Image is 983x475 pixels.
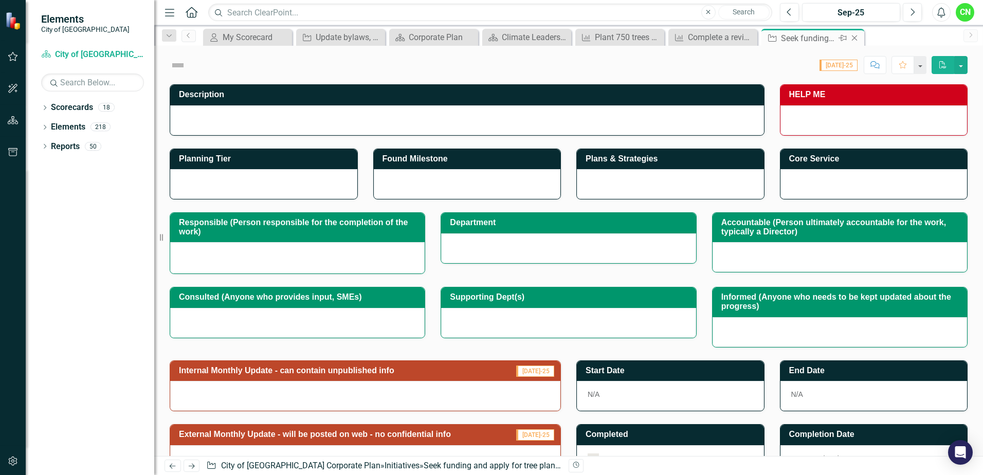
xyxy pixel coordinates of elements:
div: Seek funding and apply for tree planting grants to support tree planting efforts [781,32,836,45]
h3: Informed (Anyone who needs to be kept updated about the progress) [721,293,962,310]
span: [DATE]-25 [516,429,554,441]
img: Not Defined [170,57,186,74]
a: Plant 750 trees by Q4 2026 [578,31,662,44]
div: N/A [577,381,764,411]
input: Search Below... [41,74,144,92]
div: Sep-25 [806,7,897,19]
div: 218 [90,123,111,132]
div: Not Completed [780,445,968,475]
h3: Planning Tier [179,154,352,163]
h3: Found Milestone [383,154,556,163]
h3: Completion Date [789,430,962,439]
img: ClearPoint Strategy [5,11,23,29]
h3: Consulted (Anyone who provides input, SMEs) [179,293,420,302]
h3: Responsible (Person responsible for the completion of the work) [179,218,420,236]
h3: Internal Monthly Update - can contain unpublished info [179,366,498,375]
div: » » [206,460,561,472]
div: Plant 750 trees by Q4 2026 [595,31,662,44]
h3: Core Service [789,154,962,163]
button: Search [718,5,770,20]
h3: Supporting Dept(s) [450,293,690,302]
span: Search [733,8,755,16]
a: City of [GEOGRAPHIC_DATA] Corporate Plan [41,49,144,61]
a: Reports [51,141,80,153]
h3: Accountable (Person ultimately accountable for the work, typically a Director) [721,218,962,236]
div: Open Intercom Messenger [948,440,973,465]
span: [DATE]-25 [516,366,554,377]
a: Complete a review and update of bylaws and policies to align with the Urban Forest Management Str... [671,31,755,44]
div: 18 [98,103,115,112]
a: Climate Leadership [485,31,569,44]
div: Corporate Plan [409,31,476,44]
a: City of [GEOGRAPHIC_DATA] Corporate Plan [221,461,380,470]
div: Complete a review and update of bylaws and policies to align with the Urban Forest Management Str... [688,31,755,44]
h3: Completed [586,430,759,439]
div: Update bylaws, policies and the OCP to reflect the direction of the Urban Forest Management Strat... [316,31,383,44]
h3: Description [179,90,759,99]
button: Sep-25 [802,3,900,22]
a: My Scorecard [206,31,289,44]
h3: Start Date [586,366,759,375]
button: CN [956,3,974,22]
h3: End Date [789,366,962,375]
a: Elements [51,121,85,133]
input: Search ClearPoint... [208,4,772,22]
div: Climate Leadership [502,31,569,44]
div: N/A [780,381,968,411]
h3: HELP ME [789,90,962,99]
small: City of [GEOGRAPHIC_DATA] [41,25,130,33]
a: Scorecards [51,102,93,114]
div: 50 [85,142,101,151]
div: My Scorecard [223,31,289,44]
span: Elements [41,13,130,25]
div: Seek funding and apply for tree planting grants to support tree planting efforts [424,461,707,470]
a: Update bylaws, policies and the OCP to reflect the direction of the Urban Forest Management Strat... [299,31,383,44]
h3: Department [450,218,690,227]
span: [DATE]-25 [820,60,858,71]
a: Corporate Plan [392,31,476,44]
a: Initiatives [385,461,420,470]
h3: Plans & Strategies [586,154,759,163]
h3: External Monthly Update - will be posted on web - no confidential info [179,430,508,439]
